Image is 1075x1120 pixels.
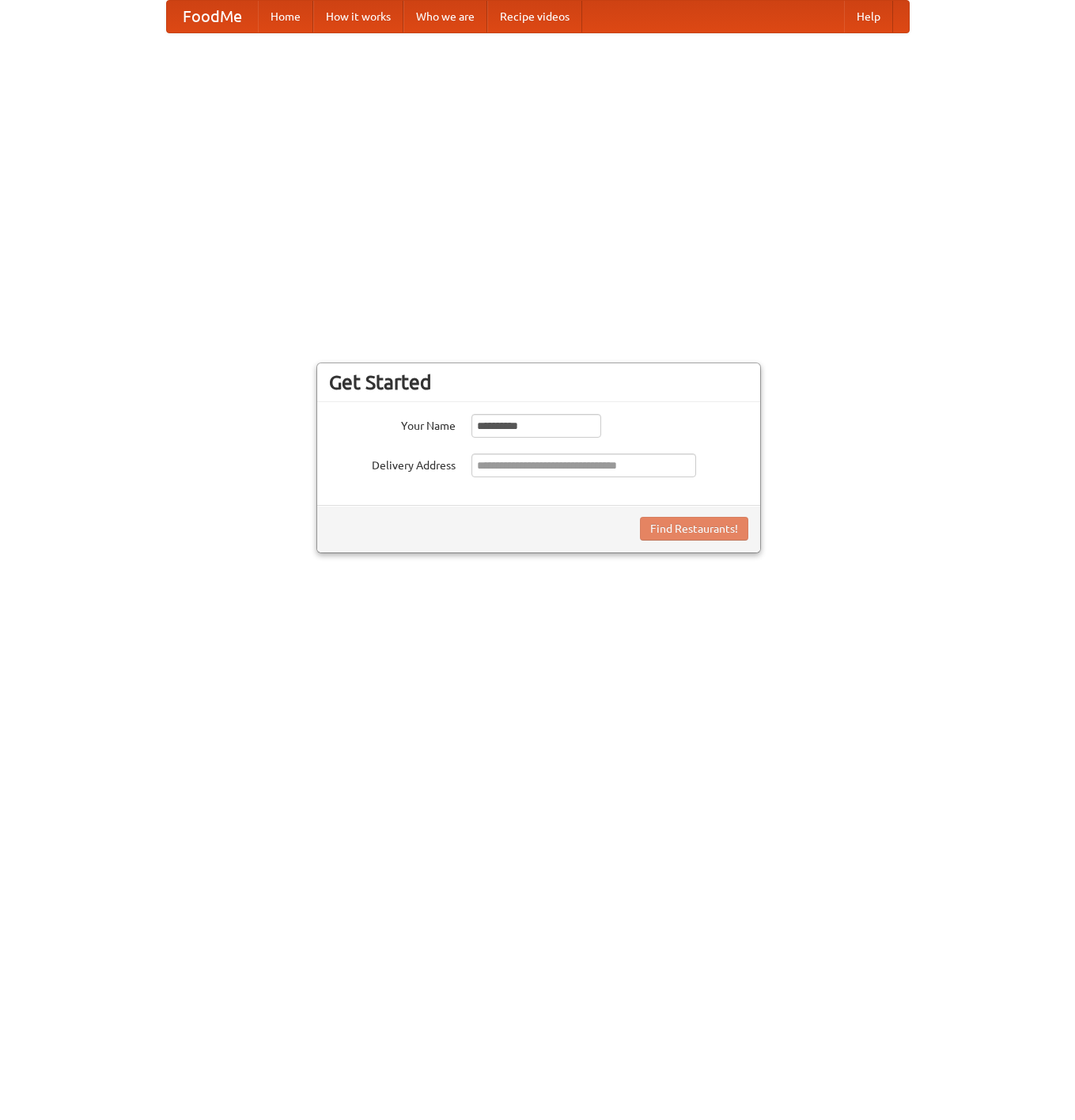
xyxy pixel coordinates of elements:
label: Delivery Address [329,454,456,473]
a: Home [258,1,313,32]
a: Who we are [403,1,487,32]
label: Your Name [329,414,456,434]
a: How it works [313,1,403,32]
button: Find Restaurants! [640,517,748,541]
h3: Get Started [329,370,748,394]
a: Help [844,1,893,32]
a: Recipe videos [487,1,582,32]
a: FoodMe [167,1,258,32]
